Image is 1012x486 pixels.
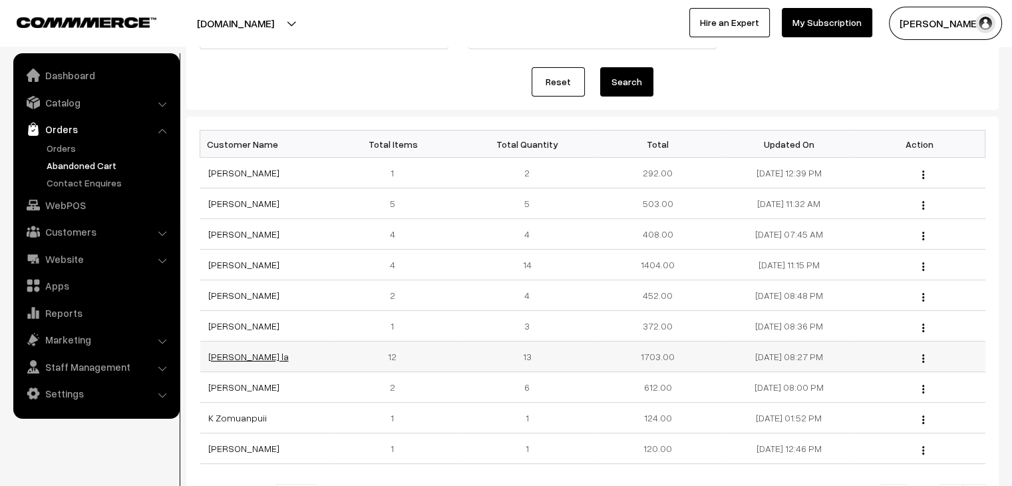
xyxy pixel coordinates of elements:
a: [PERSON_NAME] [208,228,279,240]
th: Total [592,130,723,158]
button: [PERSON_NAME]… [889,7,1002,40]
td: 6 [462,372,593,403]
a: Website [17,247,175,271]
td: [DATE] 08:36 PM [723,311,854,342]
td: [DATE] 08:48 PM [723,280,854,311]
a: [PERSON_NAME] [208,320,279,332]
a: Catalog [17,91,175,115]
td: 4 [462,219,593,250]
td: 2 [462,158,593,188]
div: v 4.0.25 [37,21,65,32]
a: Reset [532,67,585,97]
a: Hire an Expert [689,8,770,37]
th: Action [854,130,985,158]
td: 372.00 [592,311,723,342]
td: [DATE] 11:15 PM [723,250,854,280]
img: Menu [922,385,924,393]
td: 4 [331,219,462,250]
a: Apps [17,274,175,298]
a: Settings [17,381,175,405]
a: Reports [17,301,175,325]
img: Menu [922,262,924,271]
td: 2 [331,280,462,311]
td: 503.00 [592,188,723,219]
a: Marketing [17,328,175,352]
td: 1 [462,403,593,433]
a: Contact Enquires [43,176,175,190]
td: 14 [462,250,593,280]
img: Menu [922,415,924,424]
a: [PERSON_NAME] la [208,351,289,362]
td: 1404.00 [592,250,723,280]
th: Total Quantity [462,130,593,158]
td: 5 [462,188,593,219]
td: [DATE] 12:46 PM [723,433,854,464]
td: 1 [331,158,462,188]
img: logo_orange.svg [21,21,32,32]
td: [DATE] 08:27 PM [723,342,854,372]
td: 612.00 [592,372,723,403]
td: 5 [331,188,462,219]
img: Menu [922,232,924,240]
td: 4 [331,250,462,280]
td: [DATE] 11:32 AM [723,188,854,219]
td: 1 [462,433,593,464]
td: [DATE] 08:00 PM [723,372,854,403]
td: 292.00 [592,158,723,188]
th: Total Items [331,130,462,158]
td: 1 [331,403,462,433]
td: [DATE] 07:45 AM [723,219,854,250]
img: tab_domain_overview_orange.svg [36,77,47,88]
img: Menu [922,446,924,455]
td: [DATE] 12:39 PM [723,158,854,188]
td: 1 [331,433,462,464]
td: 3 [462,311,593,342]
img: COMMMERCE [17,17,156,27]
img: user [975,13,995,33]
td: 2 [331,372,462,403]
td: 408.00 [592,219,723,250]
td: [DATE] 01:52 PM [723,403,854,433]
button: Search [600,67,653,97]
a: [PERSON_NAME] [208,290,279,301]
img: Menu [922,293,924,302]
td: 452.00 [592,280,723,311]
td: 4 [462,280,593,311]
a: Orders [43,141,175,155]
img: Menu [922,201,924,210]
td: 1703.00 [592,342,723,372]
button: [DOMAIN_NAME] [150,7,321,40]
a: Staff Management [17,355,175,379]
a: K Zomuanpuii [208,412,267,423]
a: Customers [17,220,175,244]
a: [PERSON_NAME] [208,381,279,393]
a: COMMMERCE [17,13,133,29]
a: Abandoned Cart [43,158,175,172]
div: Keywords by Traffic [147,79,224,87]
a: My Subscription [782,8,872,37]
img: website_grey.svg [21,35,32,45]
th: Updated On [723,130,854,158]
a: [PERSON_NAME] [208,259,279,270]
img: Menu [922,324,924,332]
td: 124.00 [592,403,723,433]
td: 120.00 [592,433,723,464]
a: Orders [17,117,175,141]
div: Domain: [DOMAIN_NAME] [35,35,146,45]
div: Domain Overview [51,79,119,87]
td: 12 [331,342,462,372]
img: Menu [922,354,924,363]
th: Customer Name [200,130,331,158]
img: Menu [922,170,924,179]
td: 1 [331,311,462,342]
img: tab_keywords_by_traffic_grey.svg [132,77,143,88]
a: [PERSON_NAME] [208,167,279,178]
td: 13 [462,342,593,372]
a: [PERSON_NAME] [208,443,279,454]
a: Dashboard [17,63,175,87]
a: [PERSON_NAME] [208,198,279,209]
a: WebPOS [17,193,175,217]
